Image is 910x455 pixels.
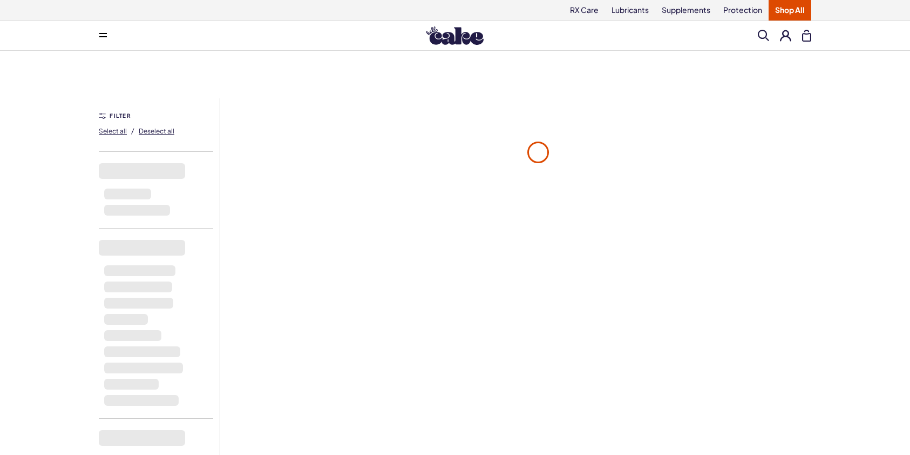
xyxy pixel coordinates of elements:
[131,126,134,136] span: /
[99,122,127,139] button: Select all
[139,127,174,135] span: Deselect all
[99,127,127,135] span: Select all
[426,26,484,45] img: Hello Cake
[139,122,174,139] button: Deselect all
